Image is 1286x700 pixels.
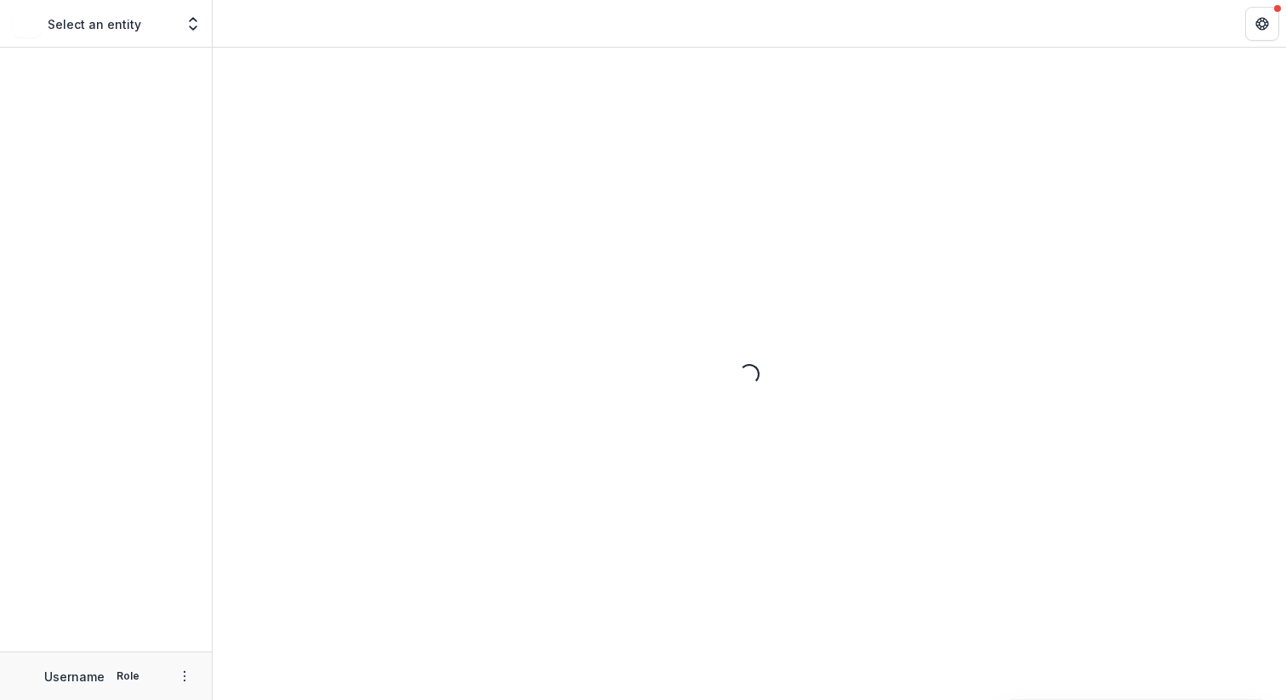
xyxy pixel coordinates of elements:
[48,15,141,33] p: Select an entity
[44,668,105,686] p: Username
[111,669,145,684] p: Role
[174,666,195,686] button: More
[1245,7,1279,41] button: Get Help
[181,7,205,41] button: Open entity switcher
